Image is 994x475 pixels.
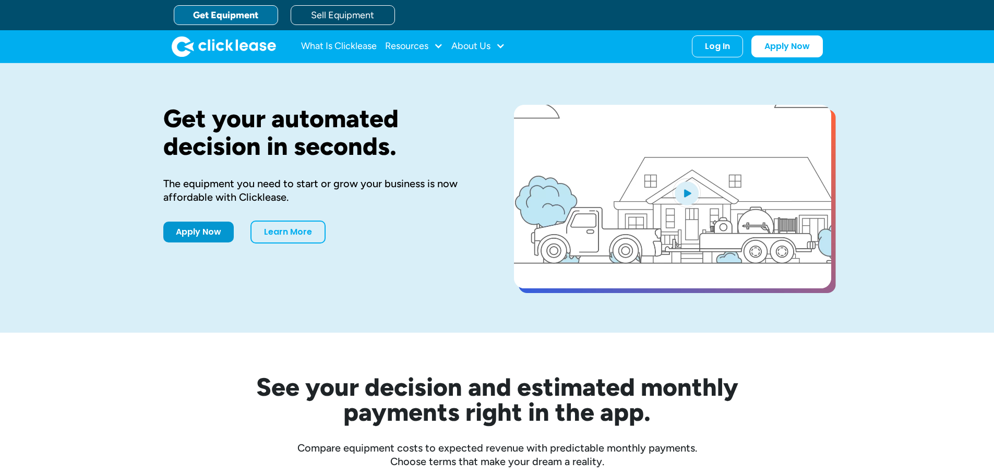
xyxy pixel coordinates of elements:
div: Compare equipment costs to expected revenue with predictable monthly payments. Choose terms that ... [163,441,831,468]
a: Get Equipment [174,5,278,25]
a: home [172,36,276,57]
div: About Us [451,36,505,57]
h2: See your decision and estimated monthly payments right in the app. [205,374,789,424]
img: Blue play button logo on a light blue circular background [673,178,701,208]
a: Apply Now [163,222,234,242]
div: Log In [705,41,730,52]
a: Sell Equipment [291,5,395,25]
div: The equipment you need to start or grow your business is now affordable with Clicklease. [163,177,481,204]
a: Learn More [250,221,326,243]
img: Clicklease logo [172,36,276,57]
div: Resources [385,36,443,57]
a: Apply Now [751,35,823,57]
h1: Get your automated decision in seconds. [163,105,481,160]
a: What Is Clicklease [301,36,377,57]
a: open lightbox [514,105,831,288]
